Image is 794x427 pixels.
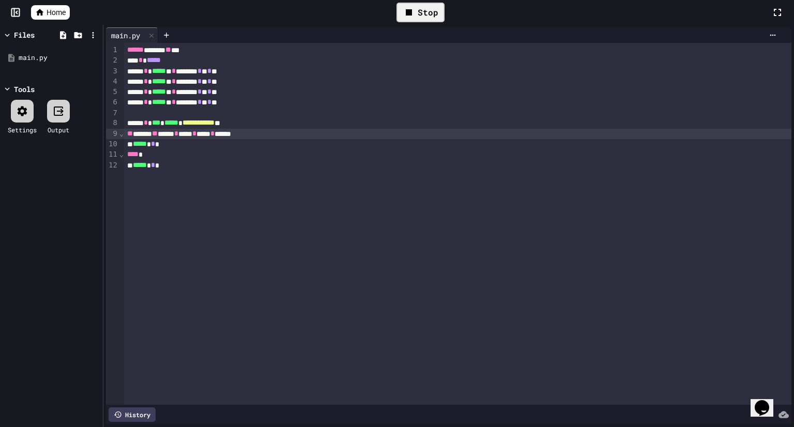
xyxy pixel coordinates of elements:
div: 5 [106,87,119,97]
div: main.py [106,27,158,43]
div: 3 [106,66,119,77]
div: History [109,407,156,422]
div: Settings [8,125,37,134]
div: 4 [106,77,119,87]
div: 2 [106,55,119,66]
span: Home [47,7,66,18]
div: Files [14,29,35,40]
div: 8 [106,118,119,128]
div: main.py [19,53,99,63]
div: 9 [106,129,119,139]
div: main.py [106,30,145,41]
div: 6 [106,97,119,108]
iframe: chat widget [751,386,784,417]
div: 10 [106,139,119,149]
div: 7 [106,108,119,118]
span: Fold line [119,150,124,158]
div: Output [48,125,69,134]
div: Stop [396,3,445,22]
div: 11 [106,149,119,160]
a: Home [31,5,70,20]
div: Tools [14,84,35,95]
span: Fold line [119,129,124,138]
div: 1 [106,45,119,55]
div: 12 [106,160,119,171]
